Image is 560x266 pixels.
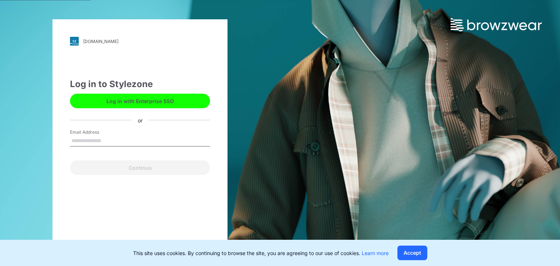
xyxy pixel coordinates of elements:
[70,37,210,46] a: [DOMAIN_NAME]
[83,39,118,44] div: [DOMAIN_NAME]
[133,249,389,257] p: This site uses cookies. By continuing to browse the site, you are agreeing to our use of cookies.
[132,116,148,124] div: or
[70,37,79,46] img: svg+xml;base64,PHN2ZyB3aWR0aD0iMjgiIGhlaWdodD0iMjgiIHZpZXdCb3g9IjAgMCAyOCAyOCIgZmlsbD0ibm9uZSIgeG...
[70,78,210,91] div: Log in to Stylezone
[362,250,389,256] a: Learn more
[70,94,210,108] button: Log in with Enterprise SSO
[451,18,542,31] img: browzwear-logo.73288ffb.svg
[70,129,121,136] label: Email Address
[397,246,427,260] button: Accept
